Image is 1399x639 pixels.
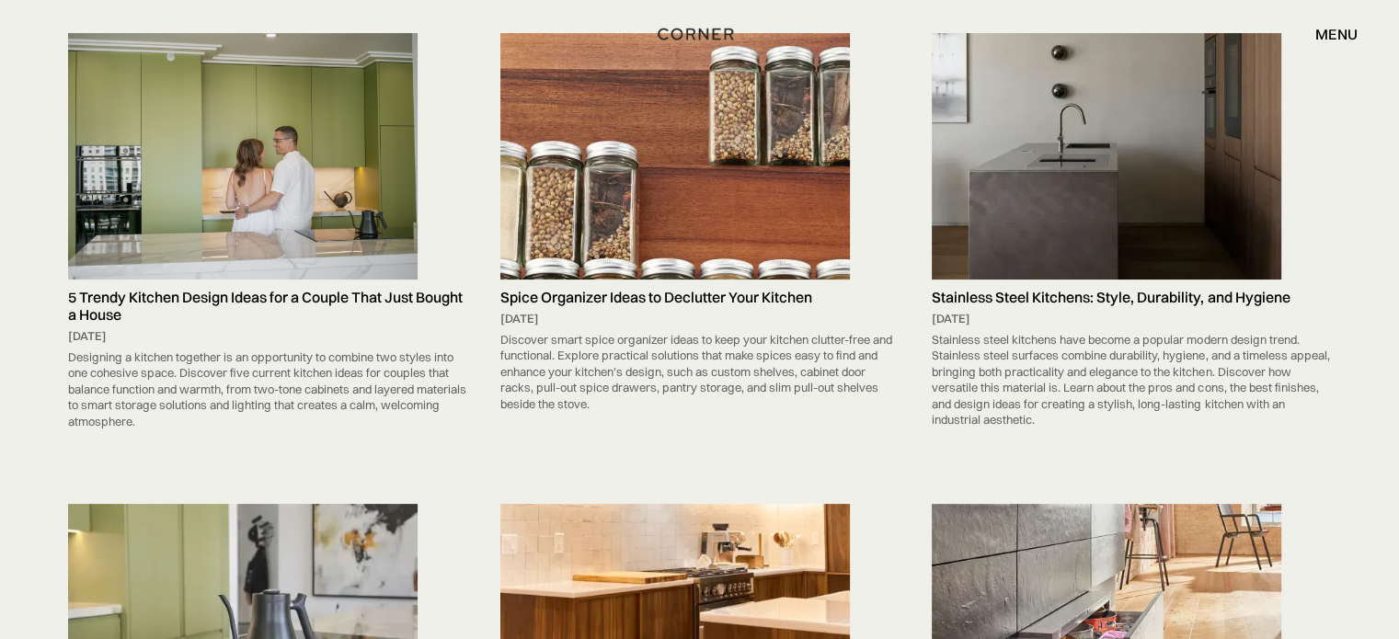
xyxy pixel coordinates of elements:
[932,327,1331,433] div: Stainless steel kitchens have become a popular modern design trend. Stainless steel surfaces comb...
[1315,27,1358,41] div: menu
[932,289,1331,306] h5: Stainless Steel Kitchens: Style, Durability, and Hygiene
[923,33,1340,433] a: Stainless Steel Kitchens: Style, Durability, and Hygiene[DATE]Stainless steel kitchens have becom...
[500,289,900,306] h5: Spice Organizer Ideas to Declutter Your Kitchen
[500,311,900,327] div: [DATE]
[932,311,1331,327] div: [DATE]
[651,22,747,46] a: home
[68,345,467,435] div: Designing a kitchen together is an opportunity to combine two styles into one cohesive space. Dis...
[491,33,909,416] a: Spice Organizer Ideas to Declutter Your Kitchen[DATE]Discover smart spice organizer ideas to keep...
[59,33,476,434] a: 5 Trendy Kitchen Design Ideas for a Couple That Just Bought a House[DATE]Designing a kitchen toge...
[1297,18,1358,50] div: menu
[68,289,467,324] h5: 5 Trendy Kitchen Design Ideas for a Couple That Just Bought a House
[500,327,900,417] div: Discover smart spice organizer ideas to keep your kitchen clutter-free and functional. Explore pr...
[68,328,467,345] div: [DATE]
